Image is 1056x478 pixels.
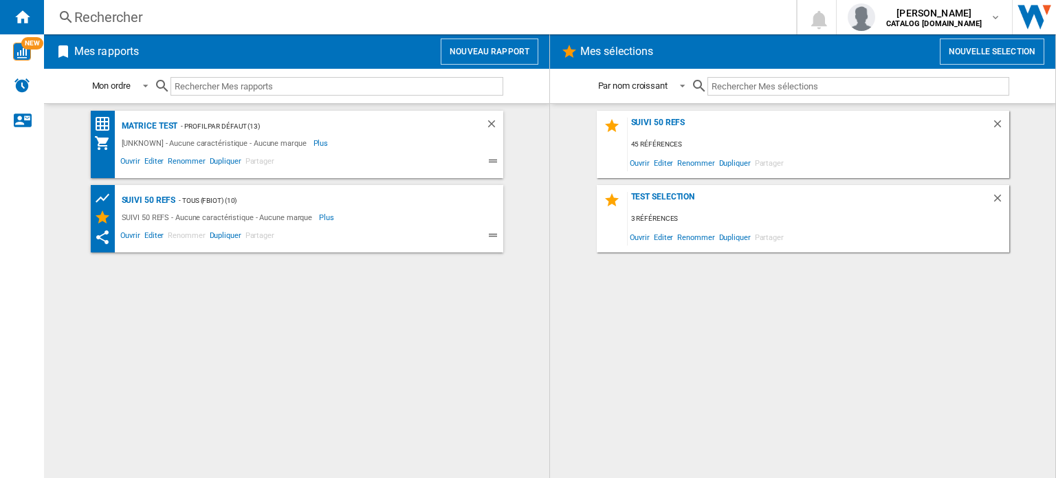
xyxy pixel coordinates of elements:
div: 3 références [628,210,1009,228]
span: Ouvrir [118,229,142,246]
span: Dupliquer [208,155,243,171]
div: - Profil par défaut (13) [177,118,457,135]
h2: Mes rapports [71,39,142,65]
span: Plus [313,135,331,151]
span: Editer [142,155,166,171]
span: Ouvrir [628,153,652,172]
span: Dupliquer [717,228,753,246]
span: Editer [652,153,675,172]
div: Mon ordre [92,80,131,91]
span: Renommer [166,155,207,171]
span: Dupliquer [208,229,243,246]
span: Partager [753,228,786,246]
span: Ouvrir [118,155,142,171]
div: SUIVI 50 REFS - Aucune caractéristique - Aucune marque [118,209,320,226]
div: Par nom croissant [598,80,668,91]
div: Supprimer [485,118,503,135]
div: Supprimer [991,118,1009,136]
span: Partager [243,155,276,171]
span: NEW [21,37,43,50]
img: profile.jpg [848,3,875,31]
div: [UNKNOWN] - Aucune caractéristique - Aucune marque [118,135,313,151]
div: - TOUS (fbiot) (10) [175,192,475,209]
div: matrice test [118,118,178,135]
div: 45 références [628,136,1009,153]
div: test selection [628,192,991,210]
span: Renommer [675,153,716,172]
span: Partager [243,229,276,246]
input: Rechercher Mes rapports [170,77,503,96]
span: Plus [319,209,336,226]
h2: Mes sélections [577,39,656,65]
div: Supprimer [991,192,1009,210]
img: wise-card.svg [13,43,31,61]
div: SUIVI 50 REFS [118,192,176,209]
div: SUIVI 50 REFS [628,118,991,136]
div: Rechercher [74,8,760,27]
div: Mes Sélections [94,209,118,226]
button: Nouveau rapport [441,39,538,65]
span: Ouvrir [628,228,652,246]
ng-md-icon: Ce rapport a été partagé avec vous [94,229,111,246]
button: Nouvelle selection [940,39,1044,65]
span: [PERSON_NAME] [886,6,982,20]
div: Mon assortiment [94,135,118,151]
span: Editer [652,228,675,246]
input: Rechercher Mes sélections [707,77,1009,96]
span: Editer [142,229,166,246]
span: Partager [753,153,786,172]
span: Renommer [166,229,207,246]
span: Dupliquer [717,153,753,172]
div: Matrice des prix [94,116,118,133]
span: Renommer [675,228,716,246]
img: alerts-logo.svg [14,77,30,94]
div: Tableau des prix des produits [94,190,118,207]
b: CATALOG [DOMAIN_NAME] [886,19,982,28]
